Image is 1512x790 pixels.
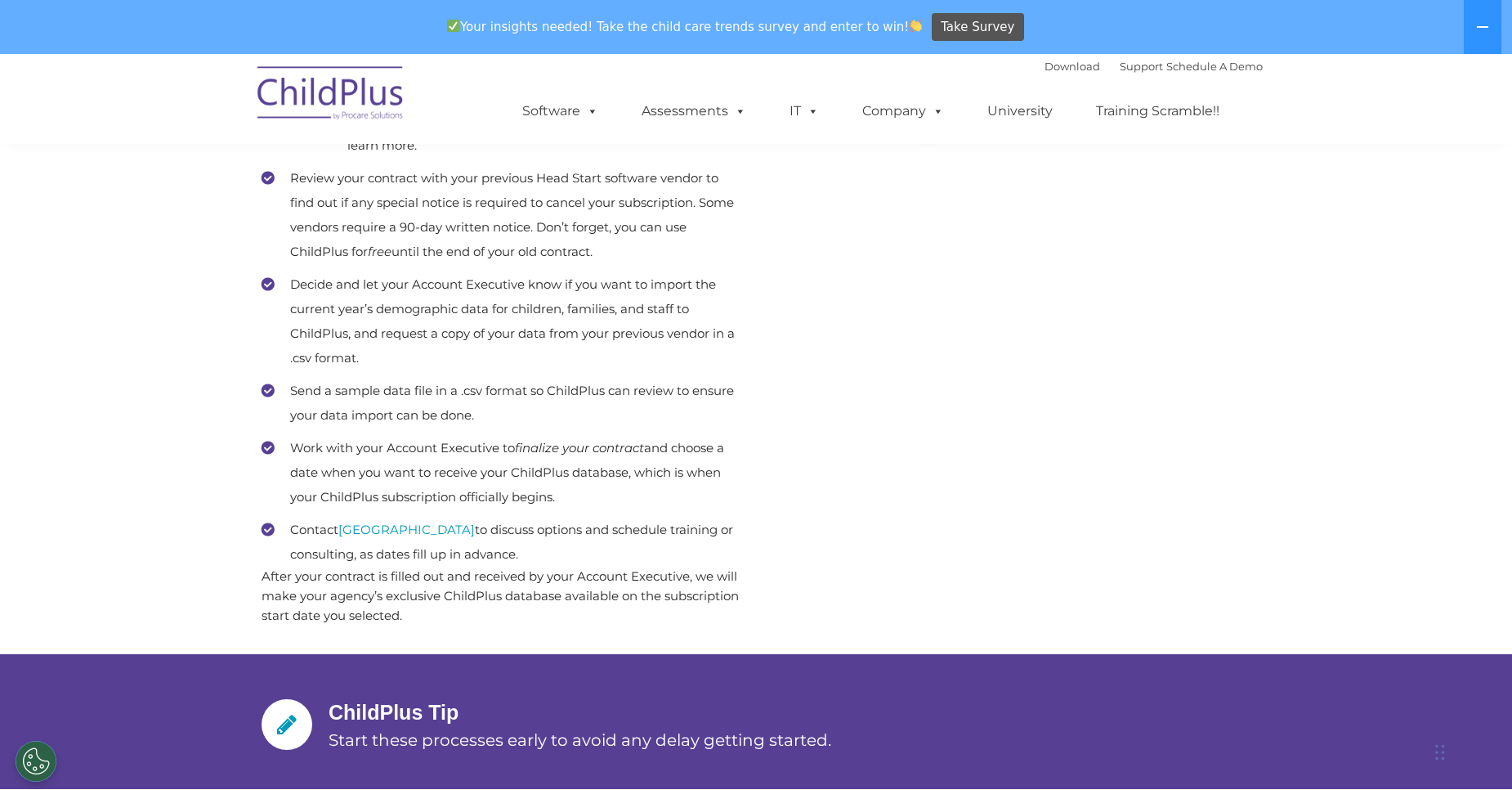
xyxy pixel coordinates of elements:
[368,244,391,259] em: free
[262,436,744,509] li: Work with your Account Executive to and choose a date when you want to receive your ChildPlus dat...
[262,379,744,428] li: Send a sample data file in a .csv format so ChildPlus can review to ensure your data import can b...
[941,13,1014,42] span: Take Survey
[910,20,922,32] img: 👏
[773,95,835,128] a: IT
[1245,613,1512,790] iframe: Chat Widget
[1435,728,1445,777] div: Drag
[1166,60,1263,73] a: Schedule A Demo
[249,55,413,137] img: ChildPlus by Procare Solutions
[447,20,459,32] img: ✅
[16,741,56,782] button: Cookies Settings
[338,522,475,537] a: [GEOGRAPHIC_DATA]
[329,701,459,724] span: ChildPlus Tip
[506,95,615,128] a: Software
[846,95,960,128] a: Company
[329,730,831,750] span: Start these processes early to avoid any delay getting started.
[262,518,744,567] li: Contact to discuss options and schedule training or consulting, as dates fill up in advance.
[1080,95,1236,128] a: Training Scramble!!
[440,11,929,43] span: Your insights needed! Take the child care trends survey and enter to win!
[625,95,763,128] a: Assessments
[1045,60,1263,73] font: |
[1045,60,1100,73] a: Download
[262,567,744,626] p: After your contract is filled out and received by your Account Executive, we will make your agenc...
[262,166,744,264] li: Review your contract with your previous Head Start software vendor to find out if any special not...
[1120,60,1163,73] a: Support
[262,272,744,370] li: Decide and let your Account Executive know if you want to import the current year’s demographic d...
[515,440,644,456] em: finalize your contract
[971,95,1069,128] a: University
[932,13,1024,42] a: Take Survey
